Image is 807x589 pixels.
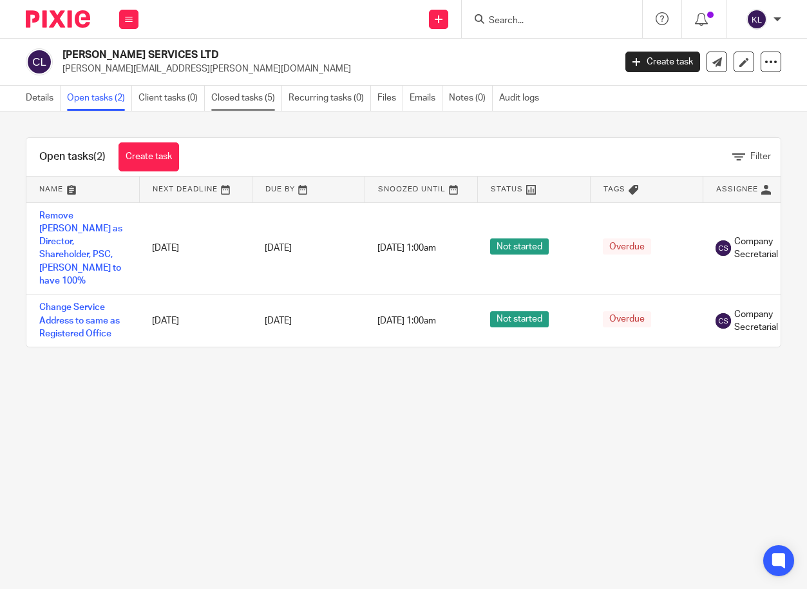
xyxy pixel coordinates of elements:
[449,86,493,111] a: Notes (0)
[39,150,106,164] h1: Open tasks
[119,142,179,171] a: Create task
[139,294,252,347] td: [DATE]
[39,303,120,338] a: Change Service Address to same as Registered Office
[488,15,603,27] input: Search
[265,316,292,325] span: [DATE]
[138,86,205,111] a: Client tasks (0)
[39,211,122,286] a: Remove [PERSON_NAME] as Director, Shareholder, PSC, [PERSON_NAME] to have 100%
[378,186,446,193] span: Snoozed Until
[26,86,61,111] a: Details
[490,238,549,255] span: Not started
[603,311,651,327] span: Overdue
[62,63,606,75] p: [PERSON_NAME][EMAIL_ADDRESS][PERSON_NAME][DOMAIN_NAME]
[716,313,731,329] img: svg%3E
[491,186,523,193] span: Status
[410,86,442,111] a: Emails
[289,86,371,111] a: Recurring tasks (0)
[67,86,132,111] a: Open tasks (2)
[377,244,436,253] span: [DATE] 1:00am
[499,86,546,111] a: Audit logs
[377,316,436,325] span: [DATE] 1:00am
[716,240,731,256] img: svg%3E
[26,10,90,28] img: Pixie
[377,86,403,111] a: Files
[734,308,802,334] span: Company Secretarial
[490,311,549,327] span: Not started
[750,152,771,161] span: Filter
[603,238,651,255] span: Overdue
[211,86,282,111] a: Closed tasks (5)
[139,202,252,294] td: [DATE]
[265,244,292,253] span: [DATE]
[93,151,106,162] span: (2)
[746,9,767,30] img: svg%3E
[62,48,497,62] h2: [PERSON_NAME] SERVICES LTD
[26,48,53,75] img: svg%3E
[734,235,802,262] span: Company Secretarial
[625,52,700,72] a: Create task
[603,186,625,193] span: Tags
